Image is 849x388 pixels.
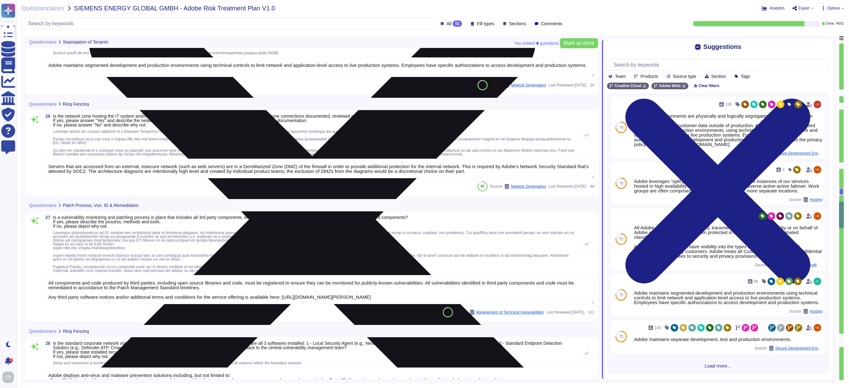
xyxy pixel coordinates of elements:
span: 48 [589,185,594,188]
span: 75 [619,335,623,338]
span: Options [827,6,840,10]
div: 9+ [9,358,13,362]
span: 28 [43,341,50,345]
div: 51 [453,21,462,27]
span: 83 [481,185,484,188]
img: user [814,212,821,220]
span: Fill types [477,21,494,26]
span: Questionnaire [29,40,56,44]
span: SIEMENS ENERGY GLOBAL GMBH - Adobe Risk Treatment Plan V1.0 [74,5,275,11]
span: Segregation of Tenants [63,40,108,44]
input: Search by keywords [25,18,435,29]
span: Analytics [769,6,785,10]
span: 27 [43,215,50,220]
img: user [814,166,821,173]
span: 86 [446,310,450,314]
span: Questionnaire [29,203,56,208]
b: 4 [536,41,538,45]
button: user [1,370,18,384]
span: Ring Fencing [63,102,89,106]
textarea: Servers that are accessed from an external, insecure network (such as web servers) are in a Demil... [43,159,594,178]
img: user [814,324,821,332]
span: Mark as done [564,41,594,46]
span: You edited question s [514,41,559,45]
span: All [447,21,452,26]
button: Mark as done [560,38,598,48]
span: Ring Fencing [63,329,89,333]
button: Analytics [762,6,785,11]
input: Search by keywords [610,59,828,70]
span: Done: [826,22,835,25]
span: 111 [587,310,594,314]
span: 75 [619,237,623,241]
span: Patch Process, Vun. ID & Remediation [63,203,139,208]
span: Questionnaires [21,5,64,11]
img: user [814,101,821,108]
span: 24 [589,83,594,87]
span: 26 [43,114,50,118]
img: user [3,372,14,383]
span: Export [799,6,810,10]
span: 75 [619,293,623,297]
textarea: All components and code produced by third parties, including open source libraries and code, must... [43,275,594,304]
span: 81 [481,83,484,87]
span: 76 [619,181,623,185]
span: Questionnaire [29,102,56,106]
span: Source: [755,346,822,351]
span: Questionnaire [29,329,56,333]
span: 45 / 51 [836,22,844,25]
span: Load more... [607,363,829,368]
span: Comments [541,21,562,26]
span: 74 [619,126,623,129]
img: user [814,278,821,285]
div: Adobe maintains separate development, test and production environments. [634,337,822,342]
span: Secure Development Environments [775,346,822,350]
span: Sections [509,21,526,26]
textarea: Adobe maintains segmented development and production environments using technical controls to lim... [43,57,594,77]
